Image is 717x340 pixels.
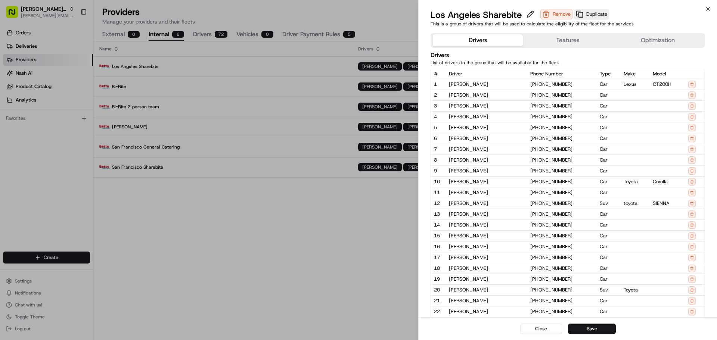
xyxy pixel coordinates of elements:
[63,168,69,174] div: 💻
[530,297,572,304] span: [PHONE_NUMBER]
[431,51,705,60] h4: Drivers
[431,177,446,187] td: 10
[597,296,621,306] td: car
[431,274,446,285] td: 19
[23,116,60,122] span: [PERSON_NAME]
[597,79,621,90] td: car
[449,103,525,109] span: [PERSON_NAME]
[431,144,446,155] td: 7
[530,81,594,88] a: [PHONE_NUMBER]
[540,9,572,21] button: Remove
[621,177,650,187] td: Toyota
[597,144,621,155] td: car
[597,231,621,241] td: car
[74,185,90,191] span: Pylon
[530,189,594,196] a: [PHONE_NUMBER]
[431,220,446,231] td: 14
[7,168,13,174] div: 📗
[530,276,572,283] span: [PHONE_NUMBER]
[449,254,525,261] span: [PERSON_NAME]
[530,146,572,153] span: [PHONE_NUMBER]
[650,177,685,187] td: Corolla
[520,324,562,334] button: Close
[597,177,621,187] td: car
[449,178,525,185] span: [PERSON_NAME]
[530,103,572,109] span: [PHONE_NUMBER]
[530,189,572,196] span: [PHONE_NUMBER]
[530,276,594,283] a: [PHONE_NUMBER]
[621,79,650,90] td: Lexus
[530,265,572,272] span: [PHONE_NUMBER]
[530,243,572,250] span: [PHONE_NUMBER]
[433,34,523,46] button: Drivers
[446,69,528,79] th: Driver
[431,60,705,66] p: List of drivers in the group that will be available for the fleet.
[530,211,594,218] a: [PHONE_NUMBER]
[597,209,621,220] td: car
[530,124,594,131] a: [PHONE_NUMBER]
[597,285,621,296] td: suv
[530,168,572,174] span: [PHONE_NUMBER]
[431,317,446,328] td: 23
[431,9,539,21] div: Los Angeles Sharebite
[449,200,525,207] span: [PERSON_NAME]
[530,157,572,163] span: [PHONE_NUMBER]
[60,164,123,177] a: 💻API Documentation
[530,135,594,142] a: [PHONE_NUMBER]
[597,274,621,285] td: car
[449,211,525,218] span: [PERSON_NAME]
[530,168,594,174] a: [PHONE_NUMBER]
[71,167,120,174] span: API Documentation
[15,167,57,174] span: Knowledge Base
[449,157,525,163] span: [PERSON_NAME]
[431,187,446,198] td: 11
[449,222,525,228] span: [PERSON_NAME]
[574,9,609,21] button: Duplicate
[530,178,572,185] span: [PHONE_NUMBER]
[7,7,22,22] img: Nash
[530,103,594,109] a: [PHONE_NUMBER]
[530,233,572,239] span: [PHONE_NUMBER]
[650,79,685,90] td: CT200H
[449,168,525,174] span: [PERSON_NAME]
[621,285,650,296] td: Toyota
[597,198,621,209] td: suv
[449,233,525,239] span: [PERSON_NAME]
[431,69,446,79] th: #
[597,166,621,177] td: car
[530,254,594,261] a: [PHONE_NUMBER]
[597,133,621,144] td: car
[523,34,613,46] button: Features
[530,308,572,315] span: [PHONE_NUMBER]
[4,164,60,177] a: 📗Knowledge Base
[66,136,81,142] span: [DATE]
[597,69,621,79] th: Type
[431,166,446,177] td: 9
[530,287,572,293] span: [PHONE_NUMBER]
[613,34,703,46] button: Optimization
[431,296,446,306] td: 21
[7,30,136,42] p: Welcome 👋
[62,136,65,142] span: •
[449,135,525,142] span: [PERSON_NAME]
[597,187,621,198] td: car
[449,146,525,153] span: [PERSON_NAME]
[574,9,609,19] button: Duplicate
[597,317,621,328] td: car
[530,297,594,304] a: [PHONE_NUMBER]
[15,136,21,142] img: 1736555255976-a54dd68f-1ca7-489b-9aae-adbdc363a1c4
[431,21,705,27] p: This is a group of drivers that will be used to calculate the eligibility of the fleet for the se...
[431,306,446,317] td: 22
[597,155,621,166] td: car
[7,71,21,85] img: 1736555255976-a54dd68f-1ca7-489b-9aae-adbdc363a1c4
[530,92,572,99] span: [PHONE_NUMBER]
[540,9,572,19] button: Remove
[650,69,685,79] th: Model
[449,287,525,293] span: [PERSON_NAME]
[7,109,19,121] img: Jeff Sasse
[597,112,621,122] td: car
[530,265,594,272] a: [PHONE_NUMBER]
[597,122,621,133] td: car
[449,113,525,120] span: [PERSON_NAME]
[19,48,123,56] input: Clear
